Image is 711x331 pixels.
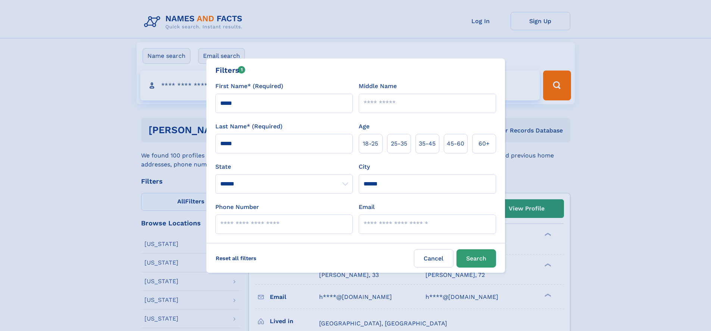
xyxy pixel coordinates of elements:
label: City [359,162,370,171]
span: 18‑25 [363,139,378,148]
label: First Name* (Required) [215,82,283,91]
span: 60+ [478,139,490,148]
label: Cancel [414,249,453,268]
label: Age [359,122,369,131]
label: State [215,162,353,171]
label: Reset all filters [211,249,261,267]
div: Filters [215,65,246,76]
label: Phone Number [215,203,259,212]
label: Last Name* (Required) [215,122,283,131]
label: Middle Name [359,82,397,91]
span: 25‑35 [391,139,407,148]
button: Search [456,249,496,268]
span: 35‑45 [419,139,436,148]
label: Email [359,203,375,212]
span: 45‑60 [447,139,464,148]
